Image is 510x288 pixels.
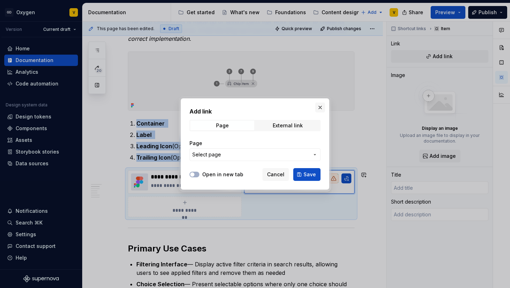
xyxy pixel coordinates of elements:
[293,168,321,181] button: Save
[192,151,221,158] span: Select page
[262,168,289,181] button: Cancel
[216,123,229,128] div: Page
[189,140,202,147] label: Page
[202,171,243,178] label: Open in new tab
[267,171,284,178] span: Cancel
[189,107,321,116] h2: Add link
[273,123,303,128] div: External link
[189,148,321,161] button: Select page
[304,171,316,178] span: Save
